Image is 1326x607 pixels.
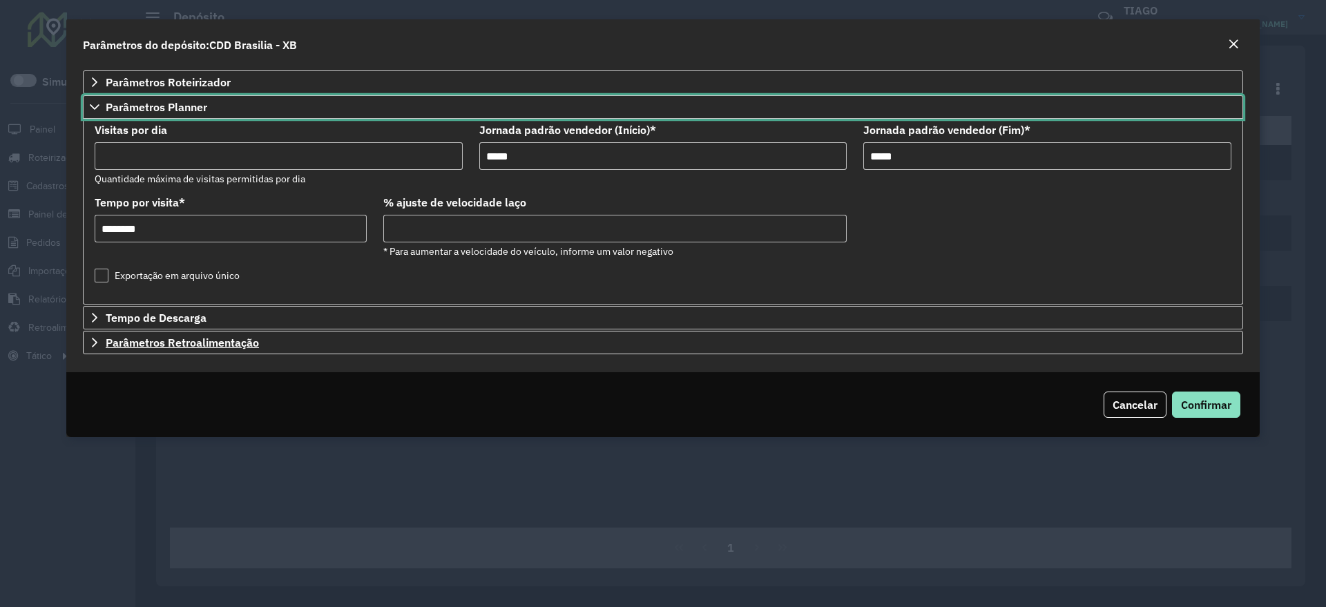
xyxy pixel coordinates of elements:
h4: Parâmetros do depósito:CDD Brasilia - XB [83,37,297,53]
small: * Para aumentar a velocidade do veículo, informe um valor negativo [383,245,673,258]
a: Parâmetros Retroalimentação [83,331,1243,354]
span: Parâmetros Planner [106,102,207,113]
small: Quantidade máxima de visitas permitidas por dia [95,173,305,185]
button: Close [1224,36,1243,54]
span: Parâmetros Roteirizador [106,77,231,88]
div: Parâmetros Planner [83,119,1243,305]
span: Cancelar [1113,398,1157,412]
span: Tempo de Descarga [106,312,206,323]
a: Parâmetros Planner [83,95,1243,119]
span: Parâmetros Retroalimentação [106,337,259,348]
label: % ajuste de velocidade laço [383,194,526,211]
span: Confirmar [1181,398,1231,412]
button: Confirmar [1172,392,1240,418]
label: Exportação em arquivo único [95,269,240,283]
em: Fechar [1228,39,1239,50]
label: Jornada padrão vendedor (Início) [479,122,656,138]
a: Tempo de Descarga [83,306,1243,329]
label: Jornada padrão vendedor (Fim) [863,122,1030,138]
label: Tempo por visita [95,194,185,211]
a: Parâmetros Roteirizador [83,70,1243,94]
label: Visitas por dia [95,122,167,138]
button: Cancelar [1104,392,1166,418]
